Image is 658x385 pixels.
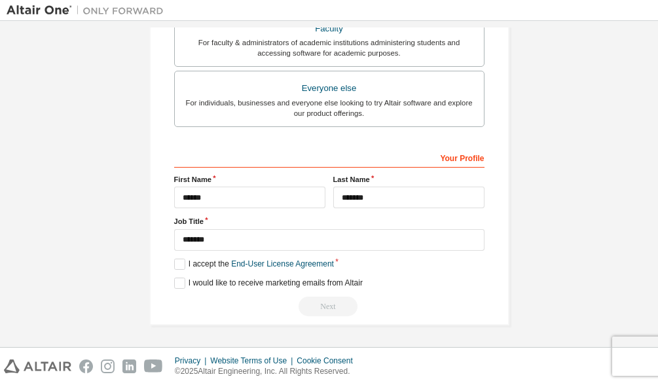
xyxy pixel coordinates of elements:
[174,278,363,289] label: I would like to receive marketing emails from Altair
[297,356,360,366] div: Cookie Consent
[174,174,325,185] label: First Name
[174,297,484,316] div: Email already exists
[101,359,115,373] img: instagram.svg
[144,359,163,373] img: youtube.svg
[333,174,484,185] label: Last Name
[79,359,93,373] img: facebook.svg
[231,259,334,268] a: End-User License Agreement
[174,259,334,270] label: I accept the
[183,98,476,119] div: For individuals, businesses and everyone else looking to try Altair software and explore our prod...
[210,356,297,366] div: Website Terms of Use
[183,37,476,58] div: For faculty & administrators of academic institutions administering students and accessing softwa...
[175,366,361,377] p: © 2025 Altair Engineering, Inc. All Rights Reserved.
[122,359,136,373] img: linkedin.svg
[183,79,476,98] div: Everyone else
[174,147,484,168] div: Your Profile
[175,356,210,366] div: Privacy
[7,4,170,17] img: Altair One
[4,359,71,373] img: altair_logo.svg
[174,216,484,227] label: Job Title
[183,20,476,38] div: Faculty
